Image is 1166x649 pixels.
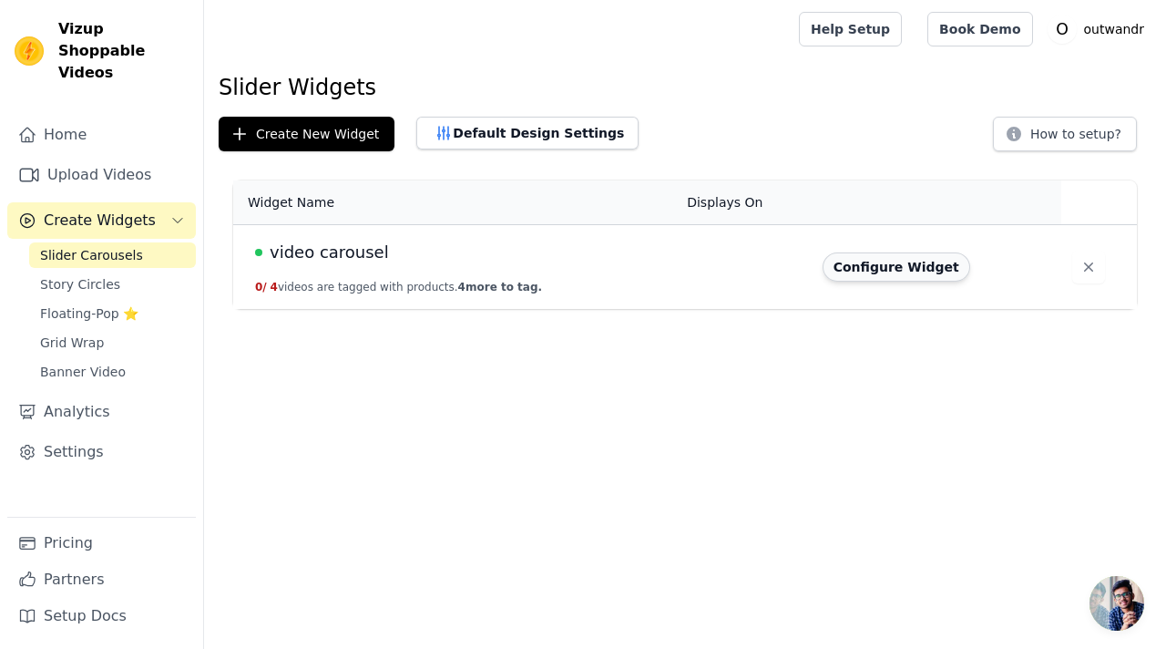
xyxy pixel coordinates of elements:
span: Live Published [255,249,262,256]
button: Delete widget [1072,251,1105,283]
a: Help Setup [799,12,902,46]
span: Banner Video [40,363,126,381]
span: Slider Carousels [40,246,143,264]
span: Floating-Pop ⭐ [40,304,138,323]
th: Widget Name [233,180,676,225]
button: O outwandr [1048,13,1151,46]
span: 0 / [255,281,267,294]
span: Story Circles [40,275,120,294]
span: video carousel [270,240,389,265]
span: Create Widgets [44,210,156,232]
span: 4 [271,281,278,294]
button: 0/ 4videos are tagged with products.4more to tag. [255,280,542,294]
button: Configure Widget [823,252,970,282]
a: Upload Videos [7,157,196,193]
th: Displays On [676,180,812,225]
button: How to setup? [993,117,1137,151]
button: Create New Widget [219,117,394,151]
a: Partners [7,561,196,598]
a: Analytics [7,394,196,430]
span: Vizup Shoppable Videos [58,18,189,84]
span: Grid Wrap [40,334,104,352]
a: Pricing [7,525,196,561]
a: How to setup? [993,129,1137,147]
p: outwandr [1077,13,1151,46]
div: Open chat [1089,576,1144,631]
a: Settings [7,434,196,470]
a: Story Circles [29,272,196,297]
a: Grid Wrap [29,330,196,355]
img: Vizup [15,36,44,66]
span: 4 more to tag. [458,281,542,294]
text: O [1056,20,1069,38]
a: Home [7,117,196,153]
button: Create Widgets [7,202,196,239]
a: Banner Video [29,359,196,385]
button: Default Design Settings [416,117,639,149]
a: Slider Carousels [29,242,196,268]
h1: Slider Widgets [219,73,1151,102]
a: Book Demo [927,12,1032,46]
a: Floating-Pop ⭐ [29,301,196,326]
a: Setup Docs [7,598,196,634]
